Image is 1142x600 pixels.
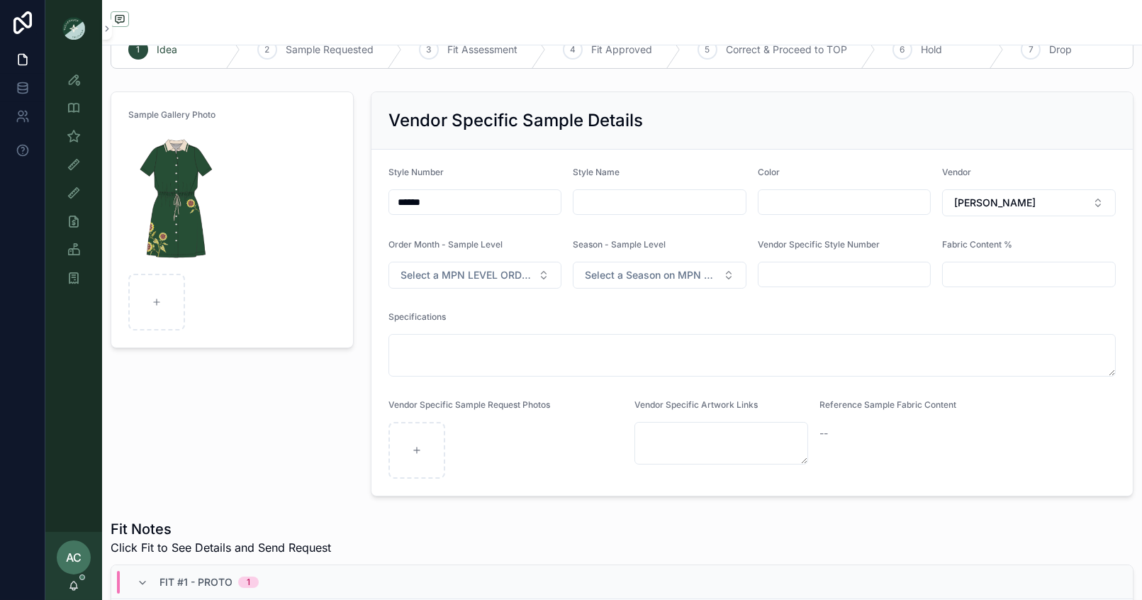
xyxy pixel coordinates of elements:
span: Season - Sample Level [573,239,666,250]
span: Vendor Specific Sample Request Photos [388,399,550,410]
button: Select Button [573,262,746,289]
span: Hold [921,43,942,57]
span: Sample Gallery Photo [128,109,215,120]
span: Fit Assessment [447,43,517,57]
span: -- [819,426,828,440]
span: Sample Requested [286,43,374,57]
button: Select Button [942,189,1116,216]
h1: Fit Notes [111,519,331,539]
span: Reference Sample Fabric Content [819,399,956,410]
img: App logo [62,17,85,40]
span: Order Month - Sample Level [388,239,503,250]
span: Fit Approved [591,43,652,57]
span: Style Name [573,167,620,177]
span: Select a MPN LEVEL ORDER MONTH [401,268,533,282]
span: Fabric Content % [942,239,1012,250]
span: Fit #1 - Proto [159,575,233,589]
img: Screenshot-2025-08-28-at-3.33.16-PM.png [128,132,226,268]
span: Correct & Proceed to TOP [726,43,847,57]
span: Vendor [942,167,971,177]
span: Click Fit to See Details and Send Request [111,539,331,556]
span: Color [758,167,780,177]
span: Style Number [388,167,444,177]
button: Select Button [388,262,562,289]
div: scrollable content [45,57,102,309]
span: 7 [1029,44,1034,55]
div: 1 [247,577,250,588]
span: Select a Season on MPN Level [585,268,717,282]
span: 1 [137,44,140,55]
span: Specifications [388,311,446,322]
span: 2 [264,44,269,55]
span: [PERSON_NAME] [954,196,1036,210]
span: 3 [426,44,431,55]
span: AC [66,549,82,566]
h2: Vendor Specific Sample Details [388,109,643,132]
span: Vendor Specific Artwork Links [634,399,758,410]
span: 5 [705,44,710,55]
span: Vendor Specific Style Number [758,239,880,250]
span: 4 [570,44,576,55]
span: 6 [900,44,905,55]
span: Idea [157,43,177,57]
span: Drop [1049,43,1072,57]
